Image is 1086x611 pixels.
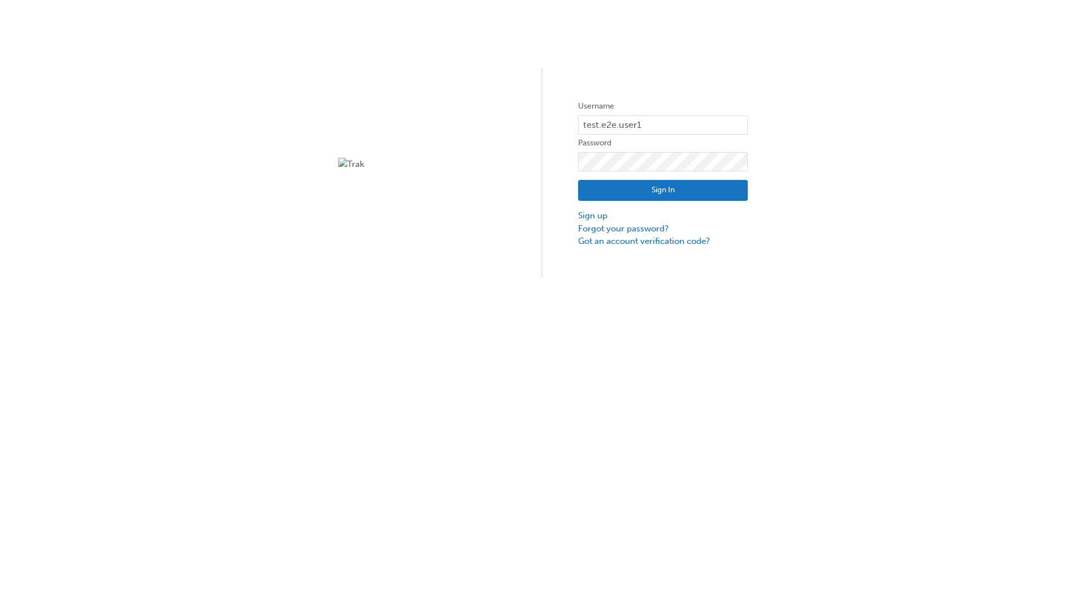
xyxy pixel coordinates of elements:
[578,235,748,248] a: Got an account verification code?
[578,115,748,135] input: Username
[578,136,748,150] label: Password
[578,222,748,235] a: Forgot your password?
[338,158,508,171] img: Trak
[578,100,748,113] label: Username
[578,180,748,201] button: Sign In
[578,209,748,222] a: Sign up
